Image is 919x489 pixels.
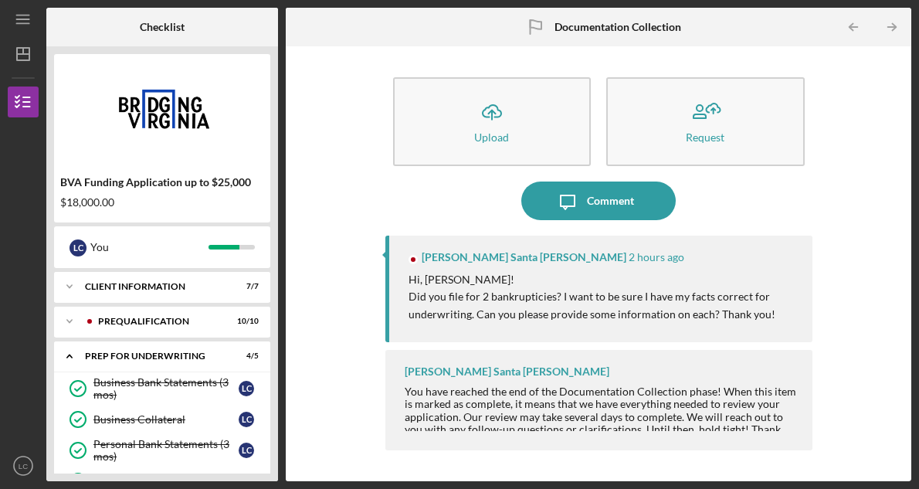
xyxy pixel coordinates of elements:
button: Request [606,77,805,166]
div: 4 / 5 [231,351,259,361]
a: Personal Bank Statements (3 mos)LC [62,435,263,466]
div: Prep for Underwriting [85,351,220,361]
div: You have reached the end of the Documentation Collection phase! When this item is marked as compl... [405,385,797,447]
button: LC [8,450,39,481]
div: Business Bank Statements (3 mos) [93,376,239,401]
div: L C [239,381,254,396]
div: BVA Funding Application up to $25,000 [60,176,264,188]
div: L C [70,239,86,256]
a: Business Bank Statements (3 mos)LC [62,373,263,404]
div: You [90,234,209,260]
button: Comment [521,182,676,220]
div: Client Information [85,282,220,291]
a: Business CollateralLC [62,404,263,435]
div: L C [239,412,254,427]
text: LC [19,462,28,470]
p: Did you file for 2 bankrupticies? I want to be sure I have my facts correct for underwriting. Can... [409,288,797,323]
button: Upload [393,77,592,166]
div: Comment [587,182,634,220]
time: 2025-09-19 14:45 [629,251,684,263]
div: Prequalification [98,317,220,326]
div: Request [686,131,724,143]
img: Product logo [54,62,270,155]
div: [PERSON_NAME] Santa [PERSON_NAME] [405,365,609,378]
div: 10 / 10 [231,317,259,326]
b: Documentation Collection [554,21,681,33]
div: L C [239,443,254,458]
b: Checklist [140,21,185,33]
p: Hi, [PERSON_NAME]! [409,271,797,288]
div: 7 / 7 [231,282,259,291]
div: [PERSON_NAME] Santa [PERSON_NAME] [422,251,626,263]
div: Business Collateral [93,413,239,426]
div: Personal Bank Statements (3 mos) [93,438,239,463]
div: Upload [474,131,509,143]
div: $18,000.00 [60,196,264,209]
